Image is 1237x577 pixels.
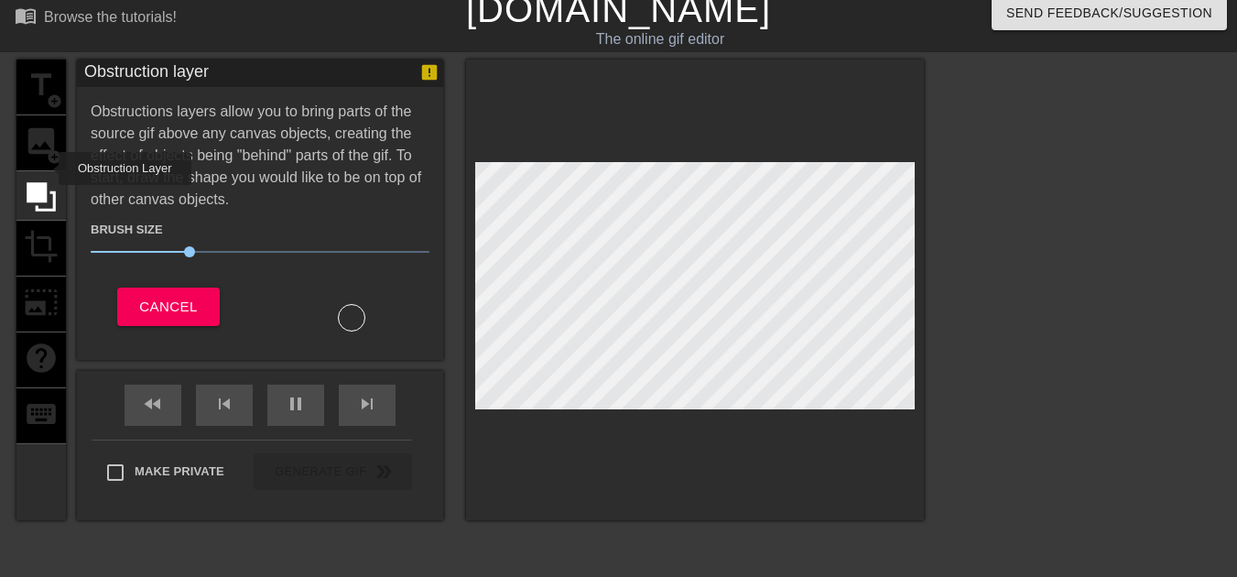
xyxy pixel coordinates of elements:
[285,393,307,415] span: pause
[1006,2,1212,25] span: Send Feedback/Suggestion
[135,463,224,481] span: Make Private
[84,60,209,87] div: Obstruction layer
[142,393,164,415] span: fast_rewind
[44,9,177,25] div: Browse the tutorials!
[91,101,429,332] div: Obstructions layers allow you to bring parts of the source gif above any canvas objects, creating...
[91,221,163,239] label: Brush Size
[15,5,37,27] span: menu_book
[421,28,898,50] div: The online gif editor
[15,5,177,33] a: Browse the tutorials!
[213,393,235,415] span: skip_previous
[117,288,219,326] button: Cancel
[139,295,197,319] span: Cancel
[356,393,378,415] span: skip_next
